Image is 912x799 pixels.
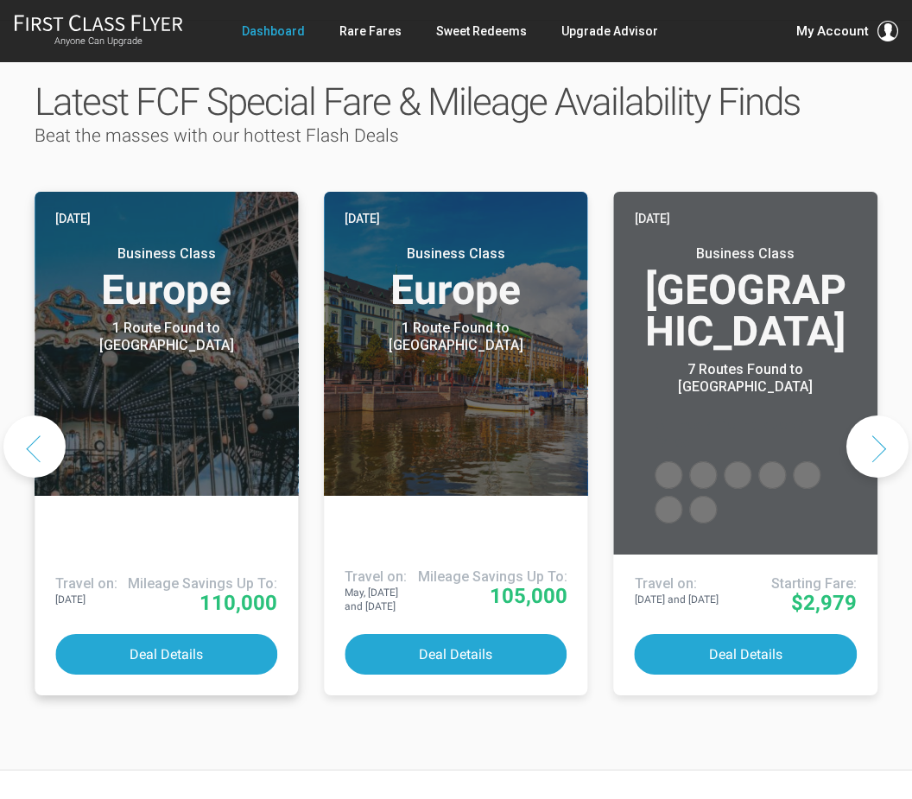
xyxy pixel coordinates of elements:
h3: [GEOGRAPHIC_DATA] [635,245,857,352]
small: Anyone Can Upgrade [14,35,183,48]
div: 1 Route Found to [GEOGRAPHIC_DATA] [66,320,267,354]
div: 7 Routes Found to [GEOGRAPHIC_DATA] [645,361,845,396]
a: Rare Fares [339,16,402,47]
img: First Class Flyer [14,14,183,32]
button: Previous slide [3,415,66,478]
small: Business Class [66,245,267,263]
a: [DATE] Business ClassEurope 1 Route Found to [GEOGRAPHIC_DATA] Use These Miles / Points: Travel o... [324,192,587,695]
span: Beat the masses with our hottest Flash Deals [35,125,399,146]
button: Deal Details [55,634,277,675]
h3: Europe [345,245,567,311]
button: Next slide [846,415,909,478]
time: [DATE] [635,209,670,228]
button: My Account [796,21,898,41]
a: Dashboard [242,16,305,47]
h3: Europe [55,245,277,311]
a: First Class FlyerAnyone Can Upgrade [14,14,183,48]
button: Deal Details [635,634,857,675]
button: Deal Details [345,634,567,675]
time: [DATE] [55,209,91,228]
div: 1 Route Found to [GEOGRAPHIC_DATA] [356,320,556,354]
small: Business Class [645,245,845,263]
span: My Account [796,21,869,41]
a: Sweet Redeems [436,16,527,47]
a: [DATE] Business Class[GEOGRAPHIC_DATA] 7 Routes Found to [GEOGRAPHIC_DATA] Airlines offering spec... [614,192,877,695]
a: [DATE] Business ClassEurope 1 Route Found to [GEOGRAPHIC_DATA] Use These Miles / Points: Travel o... [35,192,298,695]
time: [DATE] [345,209,380,228]
a: Upgrade Advisor [561,16,658,47]
small: Business Class [356,245,556,263]
span: Latest FCF Special Fare & Mileage Availability Finds [35,79,800,124]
